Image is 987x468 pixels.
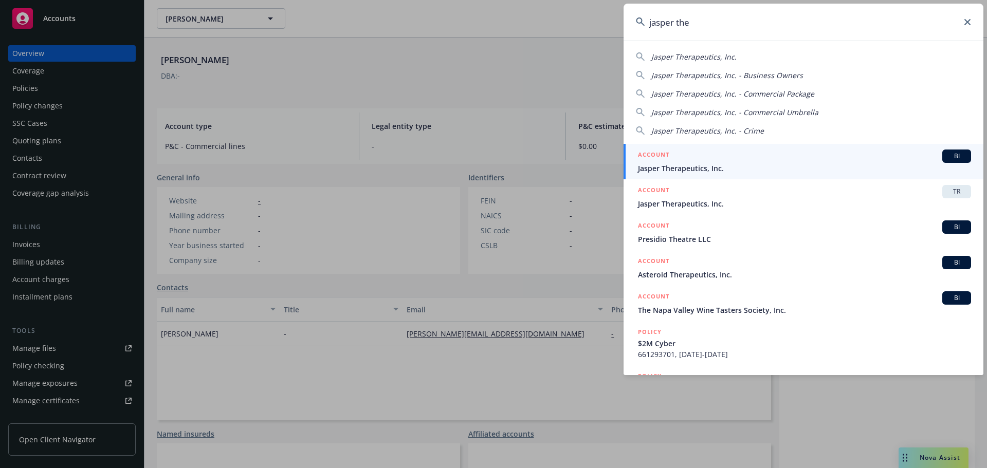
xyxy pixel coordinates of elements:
[638,163,971,174] span: Jasper Therapeutics, Inc.
[624,4,983,41] input: Search...
[638,185,669,197] h5: ACCOUNT
[638,338,971,349] span: $2M Cyber
[946,152,967,161] span: BI
[624,144,983,179] a: ACCOUNTBIJasper Therapeutics, Inc.
[638,349,971,360] span: 661293701, [DATE]-[DATE]
[946,187,967,196] span: TR
[651,70,803,80] span: Jasper Therapeutics, Inc. - Business Owners
[624,365,983,409] a: POLICY
[638,269,971,280] span: Asteroid Therapeutics, Inc.
[946,293,967,303] span: BI
[651,126,764,136] span: Jasper Therapeutics, Inc. - Crime
[638,371,662,381] h5: POLICY
[624,286,983,321] a: ACCOUNTBIThe Napa Valley Wine Tasters Society, Inc.
[946,258,967,267] span: BI
[624,250,983,286] a: ACCOUNTBIAsteroid Therapeutics, Inc.
[638,220,669,233] h5: ACCOUNT
[638,327,662,337] h5: POLICY
[638,256,669,268] h5: ACCOUNT
[624,179,983,215] a: ACCOUNTTRJasper Therapeutics, Inc.
[638,198,971,209] span: Jasper Therapeutics, Inc.
[946,222,967,232] span: BI
[624,215,983,250] a: ACCOUNTBIPresidio Theatre LLC
[651,52,737,62] span: Jasper Therapeutics, Inc.
[624,321,983,365] a: POLICY$2M Cyber661293701, [DATE]-[DATE]
[638,234,971,245] span: Presidio Theatre LLC
[638,149,669,162] h5: ACCOUNT
[651,89,814,99] span: Jasper Therapeutics, Inc. - Commercial Package
[638,305,971,315] span: The Napa Valley Wine Tasters Society, Inc.
[638,291,669,304] h5: ACCOUNT
[651,107,818,117] span: Jasper Therapeutics, Inc. - Commercial Umbrella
